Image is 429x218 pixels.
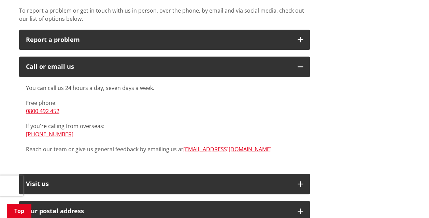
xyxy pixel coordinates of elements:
p: Visit us [26,181,291,187]
a: Top [7,204,31,218]
button: Visit us [19,174,310,194]
div: Call or email us [26,63,291,70]
p: To report a problem or get in touch with us in person, over the phone, by email and via social me... [19,6,310,23]
a: [EMAIL_ADDRESS][DOMAIN_NAME] [183,145,272,153]
p: Free phone: [26,99,303,115]
p: Report a problem [26,36,291,43]
h2: Our postal address [26,208,291,215]
p: Reach our team or give us general feedback by emailing us at [26,145,303,153]
a: 0800 492 452 [26,107,59,115]
button: Report a problem [19,30,310,50]
a: [PHONE_NUMBER] [26,130,73,138]
p: You can call us 24 hours a day, seven days a week. [26,84,303,92]
iframe: Messenger Launcher [398,189,422,214]
button: Call or email us [19,57,310,77]
p: If you're calling from overseas: [26,122,303,138]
